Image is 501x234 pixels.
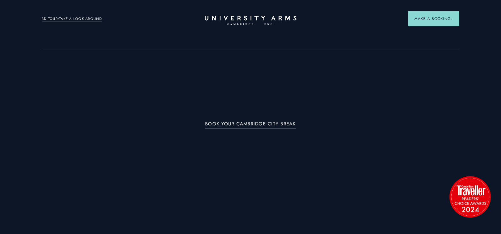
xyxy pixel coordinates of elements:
a: Home [205,16,296,26]
span: Make a Booking [414,16,453,22]
img: image-2524eff8f0c5d55edbf694693304c4387916dea5-1501x1501-png [446,173,494,220]
button: Make a BookingArrow icon [408,11,459,26]
img: Arrow icon [451,18,453,20]
a: BOOK YOUR CAMBRIDGE CITY BREAK [205,121,296,129]
a: 3D TOUR:TAKE A LOOK AROUND [42,16,102,22]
